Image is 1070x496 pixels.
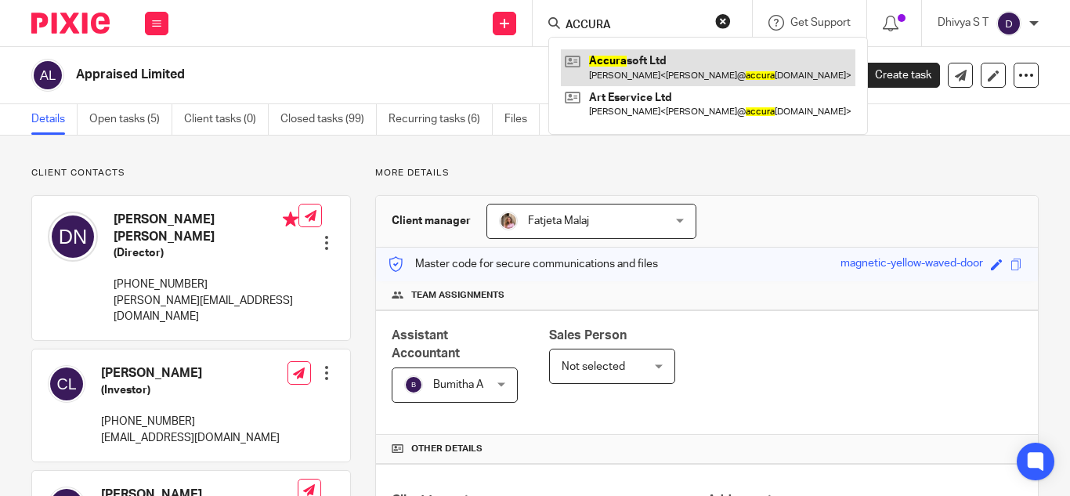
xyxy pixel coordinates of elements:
span: Get Support [790,17,851,28]
p: [EMAIL_ADDRESS][DOMAIN_NAME] [101,430,280,446]
span: Team assignments [411,289,504,302]
img: svg%3E [31,59,64,92]
p: Client contacts [31,167,351,179]
img: svg%3E [996,11,1021,36]
a: Create task [849,63,940,88]
a: Files [504,104,540,135]
span: Bumitha A [433,379,483,390]
img: svg%3E [404,375,423,394]
img: svg%3E [48,365,85,403]
span: Not selected [562,361,625,372]
a: Closed tasks (99) [280,104,377,135]
h5: (Director) [114,245,298,261]
a: Recurring tasks (6) [389,104,493,135]
span: Fatjeta Malaj [528,215,589,226]
p: [PERSON_NAME][EMAIL_ADDRESS][DOMAIN_NAME] [114,293,298,325]
span: Assistant Accountant [392,329,460,360]
p: Master code for secure communications and files [388,256,658,272]
a: Details [31,104,78,135]
h4: [PERSON_NAME] [101,365,280,382]
h3: Client manager [392,213,471,229]
span: Sales Person [549,329,627,342]
a: Open tasks (5) [89,104,172,135]
p: More details [375,167,1039,179]
h2: Appraised Limited [76,67,676,83]
input: Search [564,19,705,33]
div: magnetic-yellow-waved-door [840,255,983,273]
span: Other details [411,443,483,455]
img: svg%3E [48,212,98,262]
p: [PHONE_NUMBER] [101,414,280,429]
h4: [PERSON_NAME] [PERSON_NAME] [114,212,298,245]
p: Dhivya S T [938,15,989,31]
button: Clear [715,13,731,29]
img: Pixie [31,13,110,34]
i: Primary [283,212,298,227]
img: MicrosoftTeams-image%20(5).png [499,212,518,230]
p: [PHONE_NUMBER] [114,277,298,292]
h5: (Investor) [101,382,280,398]
a: Client tasks (0) [184,104,269,135]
